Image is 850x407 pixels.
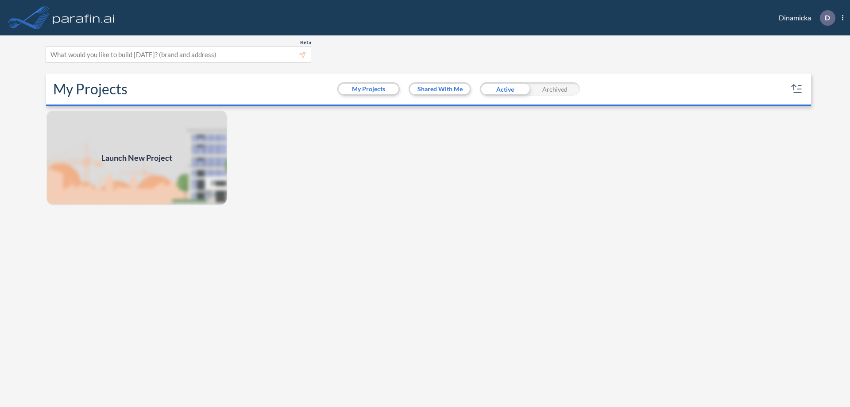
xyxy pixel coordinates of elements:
[410,84,470,94] button: Shared With Me
[530,82,580,96] div: Archived
[46,110,228,205] img: add
[51,9,116,27] img: logo
[825,14,830,22] p: D
[790,82,804,96] button: sort
[480,82,530,96] div: Active
[300,39,311,46] span: Beta
[46,110,228,205] a: Launch New Project
[339,84,398,94] button: My Projects
[101,152,172,164] span: Launch New Project
[765,10,843,26] div: Dinamicka
[53,81,127,97] h2: My Projects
